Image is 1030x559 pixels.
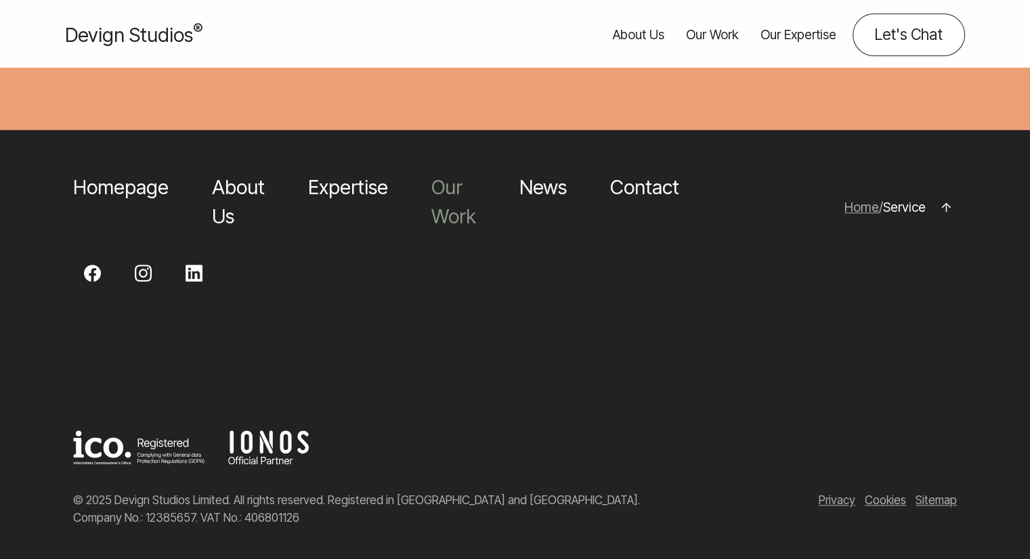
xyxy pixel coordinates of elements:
a: Our Work [686,14,739,56]
a: Contact us about your project [853,14,965,56]
a: Devign Studios® Homepage [65,20,202,49]
span: Devign Studios [65,23,202,47]
a: About Us [613,14,664,56]
sup: ® [193,20,202,38]
a: Our Expertise [760,14,836,56]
